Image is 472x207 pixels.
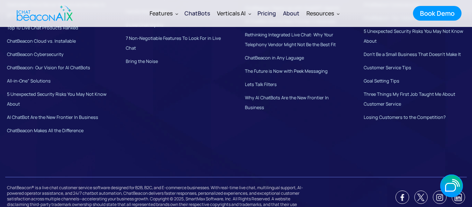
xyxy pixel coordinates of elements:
[245,55,304,61] a: ChatBeacon in Any Laguage
[7,91,107,107] a: 5 Unexpected Security Risks You May Not Know About
[364,78,399,84] a: Goal Setting Tips
[126,58,158,64] a: Bring the Noise
[283,8,299,18] div: About
[146,5,181,22] div: Features
[303,5,342,22] div: Resources
[150,8,173,18] div: Features
[245,94,329,110] a: Why AI ChatBots Are the New Frontier In Business
[413,6,462,21] a: Book Demo
[7,64,90,71] a: ChatBeacon: Our Vision for AI ChatBots
[306,8,334,18] div: Resources
[364,64,411,71] a: Customer Service Tips
[279,4,303,22] a: About
[248,12,251,15] img: Dropdown
[181,4,213,22] a: ChatBots
[420,9,455,18] div: Book Demo
[364,51,461,57] a: Don’t Be a Small Business That Doesn’t Make It
[364,114,446,120] a: Losing Customers to the Competition?
[337,12,340,15] img: Dropdown
[7,51,64,57] a: ChatBeacon Cybersecurity
[7,114,98,120] a: AI ChatBot Are the New Frontier In Business
[257,8,276,18] div: Pricing
[245,81,277,87] a: Lets Talk Filters
[7,127,83,134] a: ChatBeacon Makes All the Difference
[7,38,76,44] a: ChatBeacon Cloud vs. Installable
[364,28,463,44] a: 5 Unexpected Security Risks You May Not Know About
[245,31,336,48] a: Rethinking Integrated Live Chat: Why Your Telephony Vendor Might Not Be the Best Fit
[126,35,221,51] a: 7 Non-Negotiable Features To Look For in Live Chat
[217,8,246,18] div: Verticals AI
[213,5,254,22] div: Verticals AI
[254,4,279,22] a: Pricing
[399,194,406,201] img: Icon
[175,12,178,15] img: Dropdown
[364,91,455,107] a: Three Things My First Job Taught Me About Customer Service
[11,1,77,26] a: home
[245,68,328,74] a: The Future is Now with Peek Messaging
[436,194,443,201] img: Icon
[7,78,51,84] a: All-in-One” Solutions
[7,24,78,31] a: Top 10 Live Chat Products Ranked
[184,8,210,18] div: ChatBots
